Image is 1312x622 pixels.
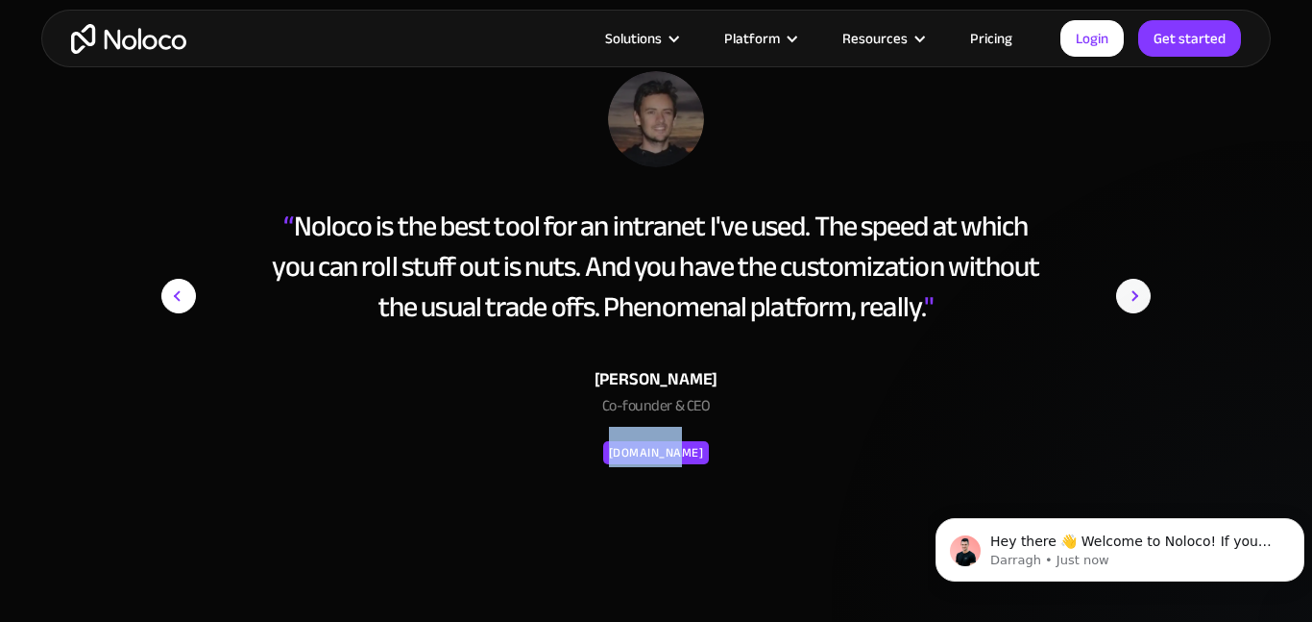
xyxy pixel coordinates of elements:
[1074,71,1151,588] div: next slide
[1138,20,1241,57] a: Get started
[161,71,1151,588] div: carousel
[263,394,1049,427] div: Co-founder & CEO
[263,206,1049,327] div: Noloco is the best tool for an intranet I've used. The speed at which you can roll stuff out is n...
[946,26,1036,51] a: Pricing
[818,26,946,51] div: Resources
[263,365,1049,394] div: [PERSON_NAME]
[581,26,700,51] div: Solutions
[928,478,1312,612] iframe: Intercom notifications message
[724,26,780,51] div: Platform
[1060,20,1124,57] a: Login
[161,71,1151,467] div: 1 of 15
[161,71,238,588] div: previous slide
[842,26,908,51] div: Resources
[700,26,818,51] div: Platform
[71,24,186,54] a: home
[605,26,662,51] div: Solutions
[283,199,293,253] span: “
[924,280,934,334] span: "
[609,441,704,464] div: [DOMAIN_NAME]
